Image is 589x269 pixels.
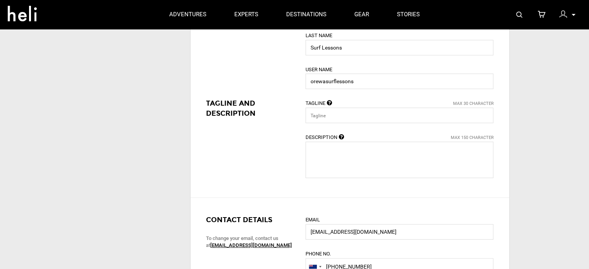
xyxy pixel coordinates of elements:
label: Email [306,216,320,224]
p: experts [234,10,258,19]
input: User Name [306,74,493,89]
label: Phone No. [306,250,331,258]
label: User Name [306,66,332,74]
p: adventures [169,10,206,19]
input: Enter Your Email [306,224,493,240]
img: search-bar-icon.svg [516,12,522,18]
p: destinations [286,10,326,19]
label: Last Name [306,32,332,39]
img: signin-icon-3x.png [559,10,567,18]
label: Tagline [306,100,325,107]
div: Contact Details [206,215,294,225]
label: Description [306,134,337,141]
label: Max 30 Character [453,101,493,107]
input: Last Name [306,40,493,55]
input: Tagline [306,108,493,123]
div: To change your email, contact us at [206,231,294,249]
a: [EMAIL_ADDRESS][DOMAIN_NAME] [210,242,292,248]
div: Tagline And Description [206,99,294,118]
label: Max 150 Character [450,135,493,141]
